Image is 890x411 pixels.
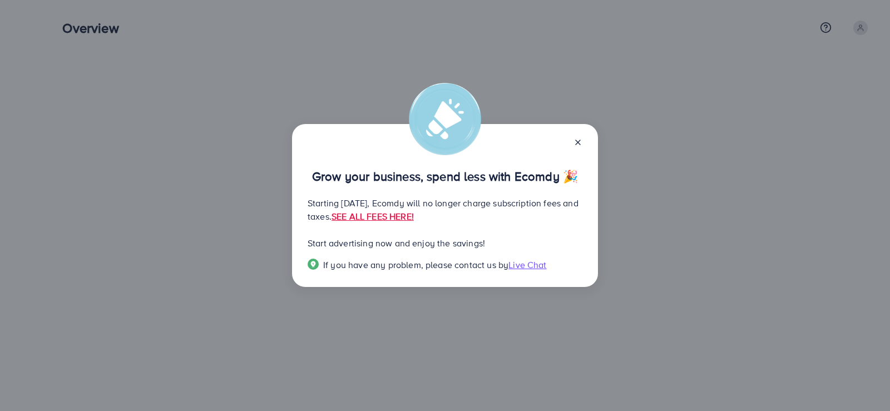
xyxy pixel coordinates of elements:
[508,259,546,271] span: Live Chat
[332,210,414,222] a: SEE ALL FEES HERE!
[308,259,319,270] img: Popup guide
[308,196,582,223] p: Starting [DATE], Ecomdy will no longer charge subscription fees and taxes.
[308,170,582,183] p: Grow your business, spend less with Ecomdy 🎉
[409,83,481,155] img: alert
[308,236,582,250] p: Start advertising now and enjoy the savings!
[323,259,508,271] span: If you have any problem, please contact us by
